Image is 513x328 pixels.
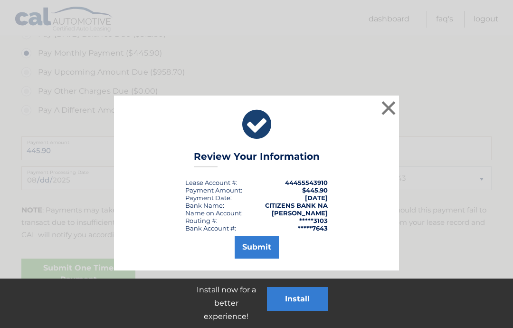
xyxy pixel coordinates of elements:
div: Name on Account: [185,209,243,217]
p: Install now for a better experience! [185,283,267,323]
strong: [PERSON_NAME] [272,209,328,217]
button: × [379,98,398,117]
div: Bank Account #: [185,224,236,232]
button: Install [267,287,328,311]
div: Payment Amount: [185,186,242,194]
strong: CITIZENS BANK NA [265,202,328,209]
strong: 44455543910 [285,179,328,186]
div: : [185,194,232,202]
div: Bank Name: [185,202,224,209]
div: Routing #: [185,217,218,224]
h3: Review Your Information [194,151,320,167]
span: $445.90 [302,186,328,194]
button: Submit [235,236,279,259]
span: [DATE] [305,194,328,202]
div: Lease Account #: [185,179,237,186]
span: Payment Date [185,194,230,202]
